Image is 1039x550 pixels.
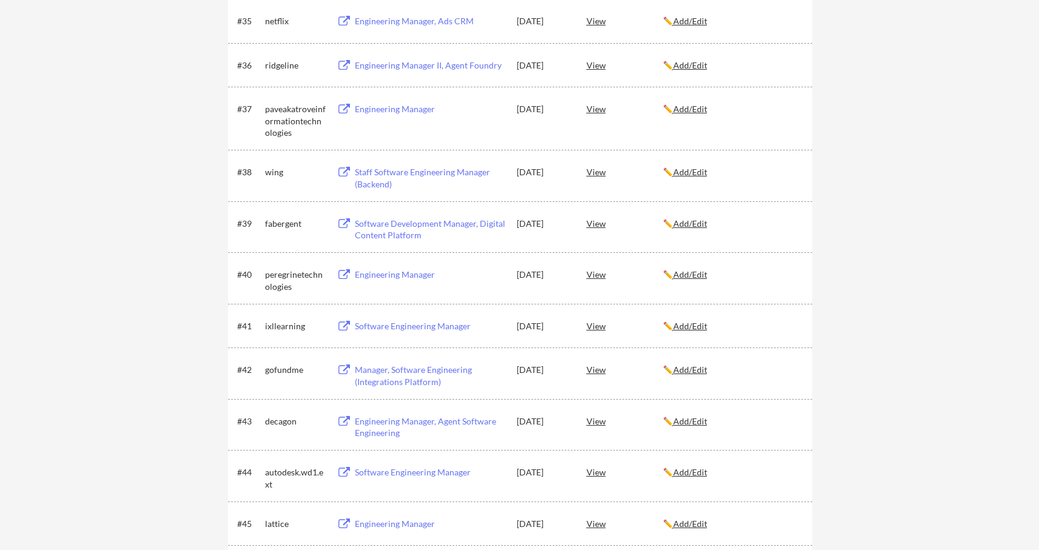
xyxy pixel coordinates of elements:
div: View [587,212,663,234]
div: ✏️ [663,320,801,332]
div: Engineering Manager, Agent Software Engineering [355,415,505,439]
div: Engineering Manager [355,518,505,530]
u: Add/Edit [673,104,707,114]
div: ixllearning [265,320,326,332]
div: [DATE] [517,218,570,230]
div: Software Engineering Manager [355,320,505,332]
u: Add/Edit [673,218,707,229]
div: ✏️ [663,269,801,281]
div: View [587,461,663,483]
div: #41 [237,320,261,332]
div: ✏️ [663,415,801,428]
u: Add/Edit [673,467,707,477]
div: ✏️ [663,364,801,376]
div: #35 [237,15,261,27]
div: paveakatroveinformationtechnologies [265,103,326,139]
div: Engineering Manager [355,103,505,115]
div: [DATE] [517,15,570,27]
div: [DATE] [517,466,570,478]
div: [DATE] [517,320,570,332]
div: #39 [237,218,261,230]
div: decagon [265,415,326,428]
div: [DATE] [517,415,570,428]
u: Add/Edit [673,416,707,426]
div: #37 [237,103,261,115]
div: View [587,315,663,337]
div: #42 [237,364,261,376]
div: #36 [237,59,261,72]
div: ✏️ [663,59,801,72]
div: netflix [265,15,326,27]
div: View [587,10,663,32]
u: Add/Edit [673,269,707,280]
div: ✏️ [663,15,801,27]
u: Add/Edit [673,518,707,529]
div: View [587,161,663,183]
div: #44 [237,466,261,478]
div: ✏️ [663,466,801,478]
div: Staff Software Engineering Manager (Backend) [355,166,505,190]
div: #40 [237,269,261,281]
div: [DATE] [517,103,570,115]
div: Software Development Manager, Digital Content Platform [355,218,505,241]
div: View [587,512,663,534]
div: #38 [237,166,261,178]
u: Add/Edit [673,321,707,331]
div: [DATE] [517,166,570,178]
div: fabergent [265,218,326,230]
u: Add/Edit [673,167,707,177]
div: ridgeline [265,59,326,72]
div: wing [265,166,326,178]
div: [DATE] [517,59,570,72]
div: #43 [237,415,261,428]
div: View [587,410,663,432]
div: Engineering Manager, Ads CRM [355,15,505,27]
div: lattice [265,518,326,530]
div: gofundme [265,364,326,376]
div: peregrinetechnologies [265,269,326,292]
div: Manager, Software Engineering (Integrations Platform) [355,364,505,387]
div: View [587,54,663,76]
div: [DATE] [517,364,570,376]
div: View [587,98,663,119]
div: Engineering Manager II, Agent Foundry [355,59,505,72]
div: ✏️ [663,218,801,230]
div: Software Engineering Manager [355,466,505,478]
div: [DATE] [517,269,570,281]
u: Add/Edit [673,364,707,375]
div: #45 [237,518,261,530]
u: Add/Edit [673,60,707,70]
div: View [587,263,663,285]
div: ✏️ [663,166,801,178]
div: [DATE] [517,518,570,530]
u: Add/Edit [673,16,707,26]
div: ✏️ [663,518,801,530]
div: View [587,358,663,380]
div: ✏️ [663,103,801,115]
div: Engineering Manager [355,269,505,281]
div: autodesk.wd1.ext [265,466,326,490]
